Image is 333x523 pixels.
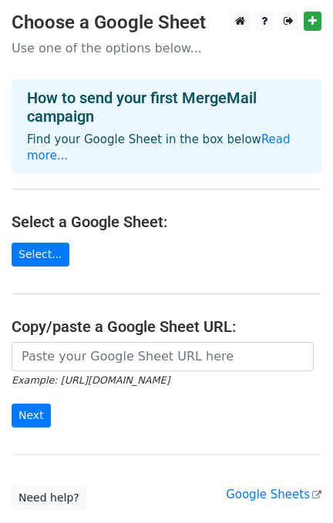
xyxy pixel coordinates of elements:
h4: Select a Google Sheet: [12,213,321,231]
a: Need help? [12,486,86,510]
a: Read more... [27,132,291,163]
h3: Choose a Google Sheet [12,12,321,34]
small: Example: [URL][DOMAIN_NAME] [12,374,170,386]
h4: How to send your first MergeMail campaign [27,89,306,126]
a: Google Sheets [226,488,321,501]
input: Next [12,404,51,427]
p: Find your Google Sheet in the box below [27,132,306,164]
p: Use one of the options below... [12,40,321,56]
input: Paste your Google Sheet URL here [12,342,314,371]
a: Select... [12,243,69,267]
h4: Copy/paste a Google Sheet URL: [12,317,321,336]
